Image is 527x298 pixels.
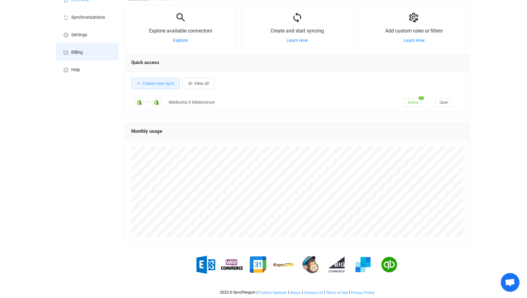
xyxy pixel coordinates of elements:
span: View all [194,81,209,86]
span: Synchronizations [71,15,105,20]
a: Privacy Policy [351,291,375,295]
img: sendgrid.png [352,254,374,276]
a: Learn How [286,38,308,43]
span: Monthly usage [131,128,162,134]
span: 4 [419,96,424,100]
span: Add custom rules or filters [385,28,443,34]
a: Status [290,291,301,295]
span: Privacy Policy [351,291,375,295]
a: Explore [173,38,188,43]
span: | [288,290,289,295]
a: Settings [56,26,118,43]
span: Status [290,291,301,295]
a: Billing [56,43,118,61]
a: Learn How [403,38,425,43]
span: Billing [71,50,83,55]
div: Medecina X Medavenue [166,99,401,106]
a: Help [56,61,118,78]
span: Quick access [131,60,159,65]
span: | [324,290,325,295]
img: exchange.png [195,254,216,276]
span: | [349,290,350,295]
button: Open [435,98,452,107]
span: Contact Us [304,291,323,295]
a: Terms of Use [326,291,348,295]
span: | [302,290,303,295]
img: espo-crm.png [273,254,295,276]
span: Create new sync [142,81,174,86]
img: Shopify Inventory Quantities [134,97,144,107]
span: Help [71,67,80,72]
div: Open chat [501,273,520,292]
button: Create new sync [131,78,180,89]
span: Settings [71,32,87,37]
img: woo-commerce.png [221,254,243,276]
a: Synchronizations [56,8,118,26]
span: | [256,290,257,295]
img: big-commerce.png [326,254,348,276]
img: quickbooks.png [378,254,400,276]
img: Shopify Inventory Quantities [152,97,161,107]
img: mailchimp.png [300,254,321,276]
span: Open [440,100,448,105]
a: Contact Us [304,291,323,295]
button: View all [183,78,214,89]
a: Product Updates [258,291,287,295]
img: google.png [247,254,269,276]
span: Create and start syncing [271,28,324,34]
span: Terms of Use [326,291,348,295]
a: Open [435,100,452,105]
span: 2025 © SyncPenguin [220,290,256,295]
span: Explore available connectors [149,28,212,34]
span: Active [404,98,421,107]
